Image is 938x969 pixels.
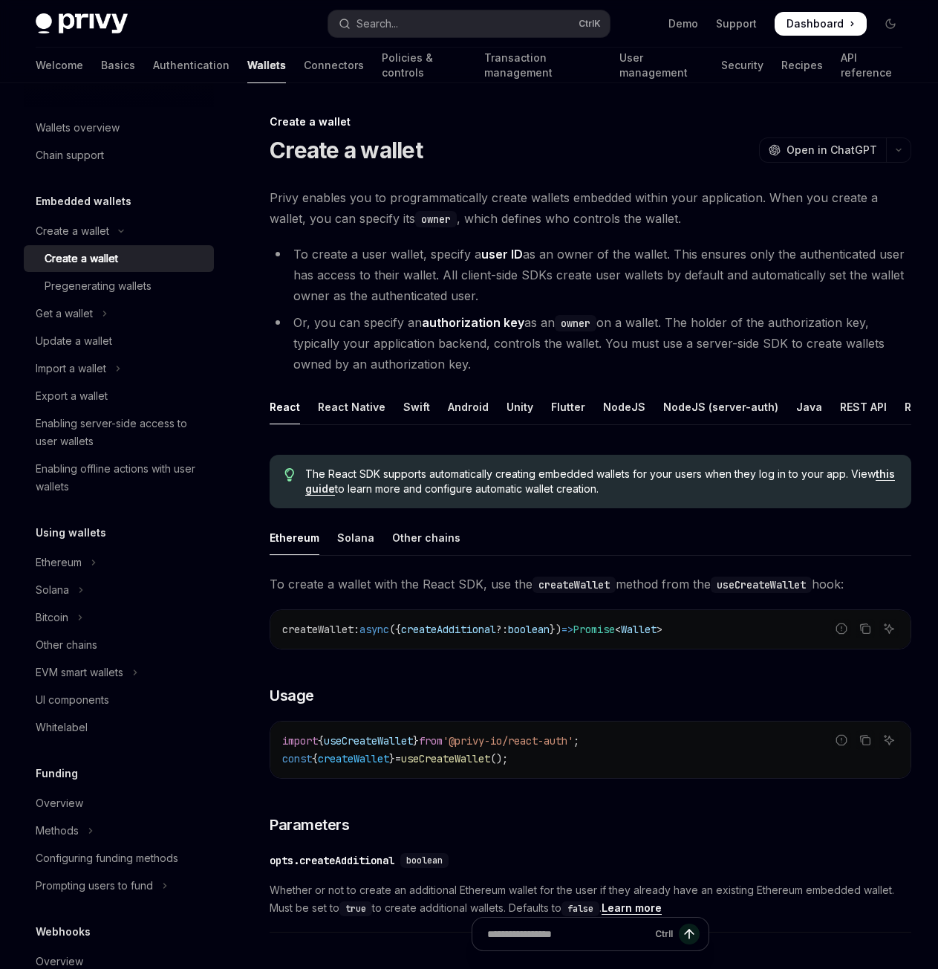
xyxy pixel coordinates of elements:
div: Bitcoin [36,609,68,626]
div: Import a wallet [36,360,106,377]
div: UI components [36,691,109,709]
a: Overview [24,790,214,817]
span: const [282,752,312,765]
span: } [413,734,419,748]
span: useCreateWallet [401,752,490,765]
span: Dashboard [786,16,844,31]
a: Update a wallet [24,328,214,354]
span: from [419,734,443,748]
span: Ctrl K [579,18,601,30]
code: createWallet [532,577,616,593]
a: Support [716,16,757,31]
div: React Native [318,389,385,424]
div: REST API [840,389,887,424]
a: Policies & controls [382,48,466,83]
div: Export a wallet [36,387,108,405]
svg: Tip [284,468,295,482]
div: Flutter [551,389,585,424]
span: The React SDK supports automatically creating embedded wallets for your users when they log in to... [305,467,896,496]
div: Create a wallet [270,114,911,129]
div: Pregenerating wallets [45,277,152,295]
a: Create a wallet [24,245,214,272]
div: Prompting users to fund [36,877,153,895]
button: Copy the contents from the code block [856,730,875,750]
div: Other chains [36,636,97,654]
span: ; [573,734,579,748]
button: Open search [328,10,609,37]
span: Promise [573,623,615,636]
span: } [389,752,395,765]
a: API reference [841,48,902,83]
div: Chain support [36,146,104,164]
span: (); [490,752,508,765]
a: Pregenerating wallets [24,273,214,299]
a: Basics [101,48,135,83]
div: Search... [356,15,398,33]
div: Configuring funding methods [36,849,178,867]
h5: Funding [36,765,78,782]
a: Configuring funding methods [24,845,214,872]
a: Chain support [24,142,214,169]
button: Toggle dark mode [879,12,902,36]
span: => [561,623,573,636]
div: Java [796,389,822,424]
span: = [395,752,401,765]
a: Recipes [781,48,823,83]
button: Toggle Bitcoin section [24,604,214,631]
li: To create a user wallet, specify a as an owner of the wallet. This ensures only the authenticated... [270,244,911,306]
code: owner [415,211,457,227]
a: Enabling offline actions with user wallets [24,456,214,500]
button: Toggle Solana section [24,577,214,603]
span: useCreateWallet [324,734,413,748]
img: dark logo [36,13,128,34]
button: Send message [679,924,700,944]
span: < [615,623,621,636]
button: Report incorrect code [832,730,851,750]
a: Other chains [24,632,214,658]
div: Create a wallet [36,222,109,240]
code: false [561,901,599,916]
strong: user ID [481,247,523,262]
button: Report incorrect code [832,619,851,638]
span: { [318,734,324,748]
input: Ask a question... [487,918,649,950]
div: Solana [36,581,69,599]
span: }) [550,623,561,636]
button: Toggle Create a wallet section [24,218,214,244]
button: Toggle Methods section [24,817,214,844]
a: Enabling server-side access to user wallets [24,410,214,455]
span: createAdditional [401,623,496,636]
a: Authentication [153,48,229,83]
button: Toggle EVM smart wallets section [24,659,214,686]
a: Wallets overview [24,114,214,141]
span: ({ [389,623,401,636]
span: boolean [406,855,443,866]
div: Get a wallet [36,305,93,323]
div: EVM smart wallets [36,664,123,681]
a: Wallets [247,48,286,83]
span: import [282,734,318,748]
span: Wallet [621,623,657,636]
h1: Create a wallet [270,137,423,163]
div: Unity [507,389,533,424]
code: true [339,901,372,916]
span: : [354,623,359,636]
div: Rust [905,389,928,424]
span: createWallet [318,752,389,765]
span: async [359,623,389,636]
div: Wallets overview [36,119,120,137]
div: Solana [337,520,374,555]
span: Whether or not to create an additional Ethereum wallet for the user if they already have an exist... [270,881,911,917]
a: User management [619,48,703,83]
button: Copy the contents from the code block [856,619,875,638]
div: Android [448,389,489,424]
strong: authorization key [422,315,524,330]
li: Or, you can specify an as an on a wallet. The holder of the authorization key, typically your app... [270,312,911,375]
button: Ask AI [879,619,899,638]
h5: Embedded wallets [36,192,131,210]
div: Ethereum [36,554,82,571]
a: Dashboard [775,12,867,36]
a: Transaction management [484,48,602,83]
div: Methods [36,822,79,840]
div: Enabling offline actions with user wallets [36,460,205,496]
